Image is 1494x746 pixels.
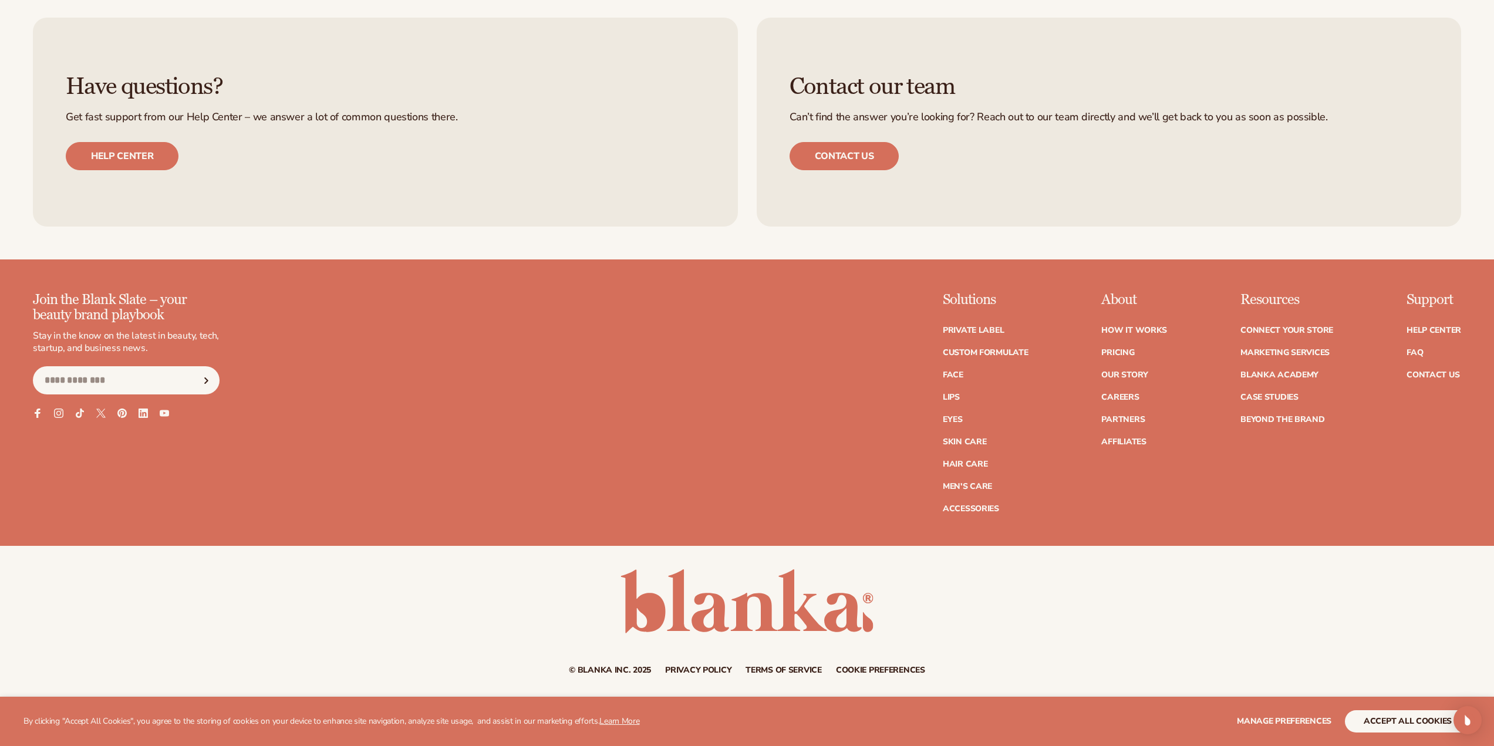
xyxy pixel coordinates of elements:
[943,371,963,379] a: Face
[943,393,960,401] a: Lips
[1101,393,1139,401] a: Careers
[1240,292,1333,308] p: Resources
[836,666,925,674] a: Cookie preferences
[1240,326,1333,335] a: Connect your store
[943,438,986,446] a: Skin Care
[33,292,220,323] p: Join the Blank Slate – your beauty brand playbook
[1237,715,1331,727] span: Manage preferences
[1240,371,1318,379] a: Blanka Academy
[1407,292,1461,308] p: Support
[943,416,963,424] a: Eyes
[193,366,219,394] button: Subscribe
[943,505,999,513] a: Accessories
[1407,326,1461,335] a: Help Center
[1407,349,1423,357] a: FAQ
[790,74,1429,100] h3: Contact our team
[1240,349,1330,357] a: Marketing services
[943,326,1004,335] a: Private label
[66,112,705,123] p: Get fast support from our Help Center – we answer a lot of common questions there.
[790,112,1429,123] p: Can’t find the answer you’re looking for? Reach out to our team directly and we’ll get back to yo...
[1101,371,1148,379] a: Our Story
[1101,416,1145,424] a: Partners
[943,482,992,491] a: Men's Care
[943,292,1028,308] p: Solutions
[1101,326,1167,335] a: How It Works
[665,666,731,674] a: Privacy policy
[599,715,639,727] a: Learn More
[33,330,220,355] p: Stay in the know on the latest in beauty, tech, startup, and business news.
[1407,371,1459,379] a: Contact Us
[943,349,1028,357] a: Custom formulate
[569,664,651,676] small: © Blanka Inc. 2025
[66,74,705,100] h3: Have questions?
[66,142,178,170] a: Help center
[790,142,899,170] a: Contact us
[1237,710,1331,733] button: Manage preferences
[1101,292,1167,308] p: About
[1345,710,1471,733] button: accept all cookies
[746,666,822,674] a: Terms of service
[943,460,987,468] a: Hair Care
[1101,349,1134,357] a: Pricing
[1240,416,1325,424] a: Beyond the brand
[1101,438,1146,446] a: Affiliates
[1453,706,1482,734] div: Open Intercom Messenger
[23,717,640,727] p: By clicking "Accept All Cookies", you agree to the storing of cookies on your device to enhance s...
[1240,393,1299,401] a: Case Studies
